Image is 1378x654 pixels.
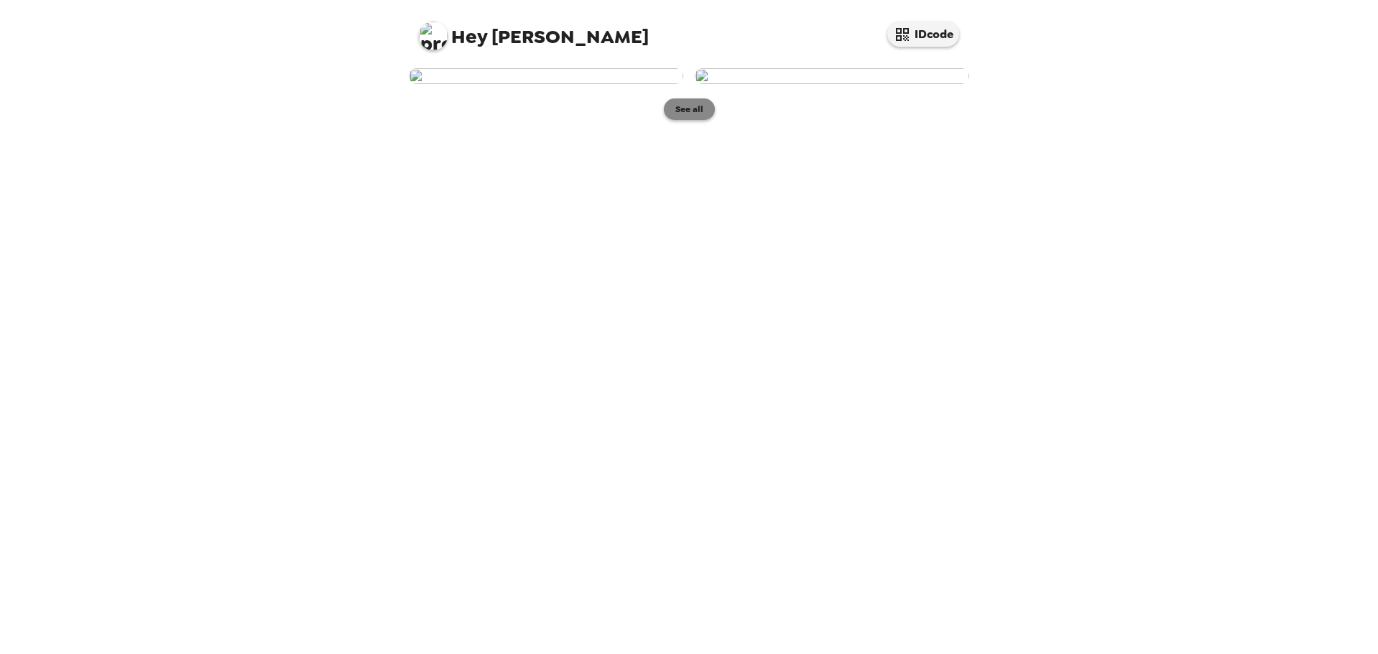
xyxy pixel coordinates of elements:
button: See all [664,98,715,120]
span: [PERSON_NAME] [419,14,649,47]
img: profile pic [419,22,448,50]
img: user-282813 [409,68,683,84]
span: Hey [451,24,487,50]
img: user-282733 [695,68,969,84]
button: IDcode [887,22,959,47]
